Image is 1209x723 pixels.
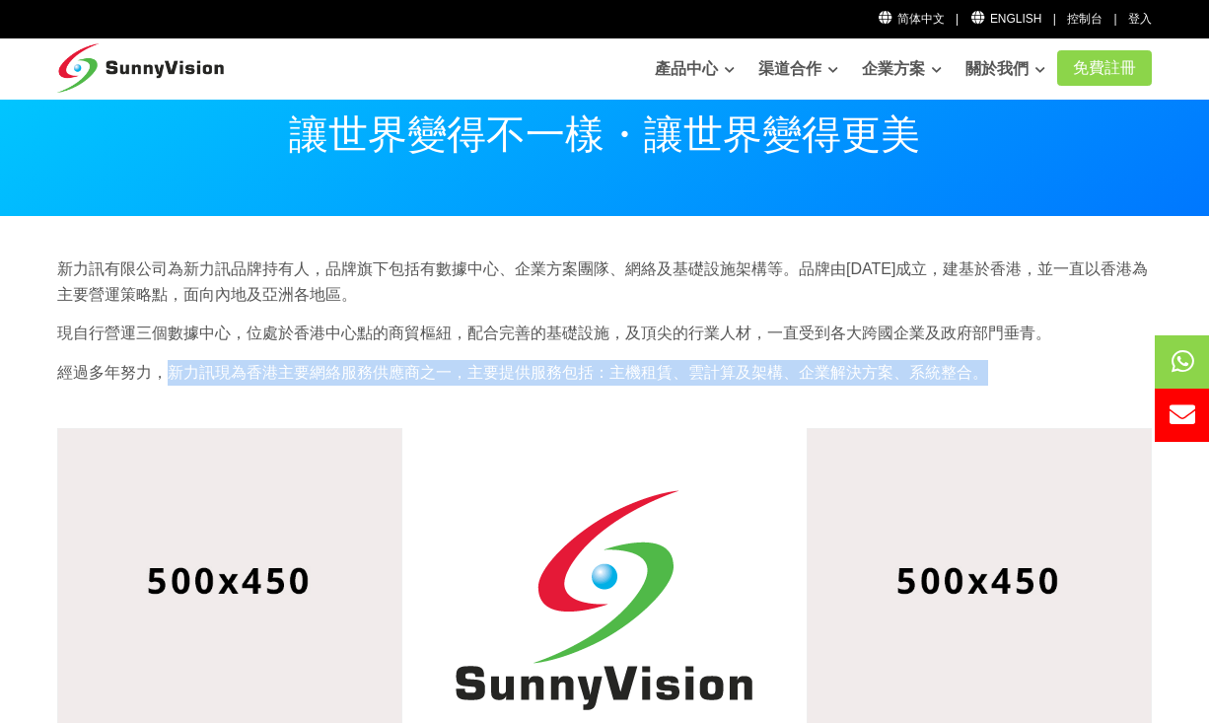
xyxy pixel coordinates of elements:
a: 简体中文 [877,12,945,26]
p: 讓世界變得不一樣・讓世界變得更美 [57,114,1152,154]
li: | [1053,10,1056,29]
p: 現自行營運三個數據中心，位處於香港中心點的商貿樞紐，配合完善的基礎設施，及頂尖的行業人材，一直受到各大跨國企業及政府部門垂青。 [57,321,1152,346]
a: English [969,12,1041,26]
p: 經過多年努力，新力訊現為香港主要網絡服務供應商之一，主要提供服務包括：主機租賃、雲計算及架構、企業解決方案、系統整合。 [57,360,1152,386]
a: 控制台 [1067,12,1102,26]
a: 渠道合作 [758,49,838,89]
a: 關於我們 [965,49,1045,89]
p: 新力訊有限公司為新力訊品牌持有人，品牌旗下包括有數據中心、企業方案團隊、網絡及基礎設施架構等。品牌由[DATE]成立，建基於香港，並一直以香港為主要營運策略點，面向內地及亞洲各地區。 [57,256,1152,307]
a: 登入 [1128,12,1152,26]
li: | [1114,10,1117,29]
a: 產品中心 [655,49,735,89]
a: 企業方案 [862,49,942,89]
a: 免費註冊 [1057,50,1152,86]
li: | [956,10,959,29]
